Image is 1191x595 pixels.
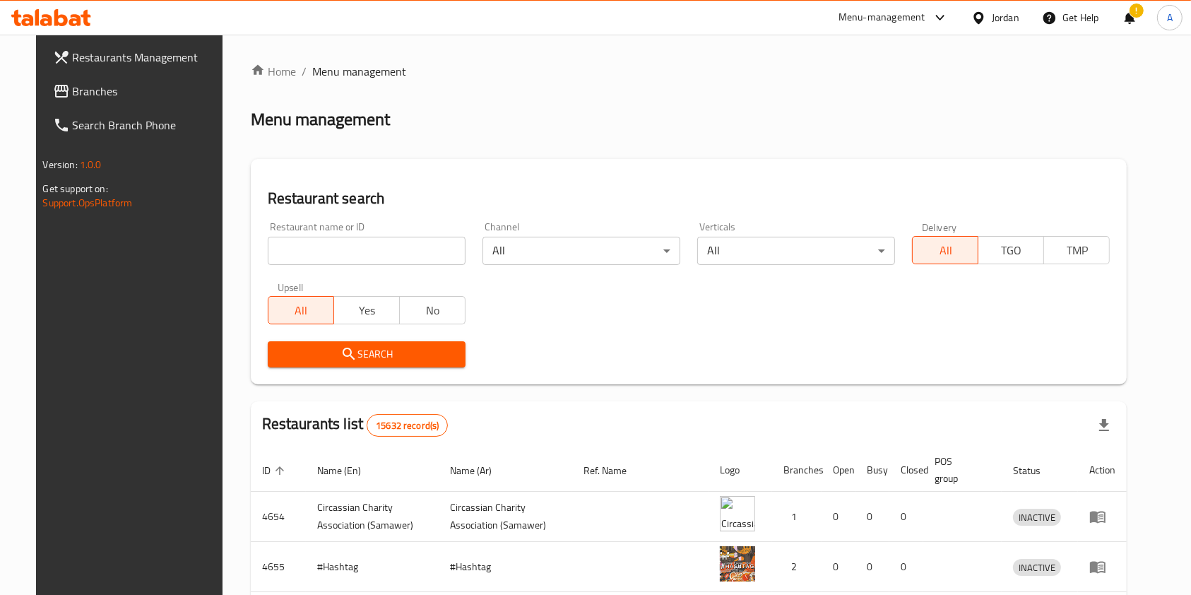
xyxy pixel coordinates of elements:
h2: Menu management [251,108,390,131]
td: 0 [889,542,923,592]
th: Open [822,449,855,492]
span: Yes [340,300,394,321]
h2: Restaurants list [262,413,449,437]
span: A [1167,10,1173,25]
label: Upsell [278,282,304,292]
img: ​Circassian ​Charity ​Association​ (Samawer) [720,496,755,531]
span: Name (Ar) [451,462,511,479]
button: TMP [1043,236,1110,264]
div: All [482,237,680,265]
th: Branches [772,449,822,492]
button: TGO [978,236,1044,264]
td: 4655 [251,542,306,592]
a: Search Branch Phone [42,108,235,142]
th: Logo [709,449,772,492]
a: Branches [42,74,235,108]
span: Branches [73,83,224,100]
label: Delivery [922,222,957,232]
td: ​Circassian ​Charity ​Association​ (Samawer) [439,492,573,542]
span: INACTIVE [1013,560,1061,576]
span: Version: [43,155,78,174]
td: 0 [822,542,855,592]
span: 1.0.0 [80,155,102,174]
span: Search Branch Phone [73,117,224,134]
span: All [274,300,328,321]
td: ​Circassian ​Charity ​Association​ (Samawer) [306,492,439,542]
span: TMP [1050,240,1104,261]
li: / [302,63,307,80]
span: 15632 record(s) [367,419,447,432]
td: #Hashtag [439,542,573,592]
button: All [268,296,334,324]
td: 0 [889,492,923,542]
td: 2 [772,542,822,592]
th: Action [1078,449,1127,492]
div: Export file [1087,408,1121,442]
span: Name (En) [317,462,379,479]
a: Restaurants Management [42,40,235,74]
th: Busy [855,449,889,492]
img: #Hashtag [720,546,755,582]
span: Status [1013,462,1059,479]
td: 0 [822,492,855,542]
button: Search [268,341,466,367]
div: Menu [1089,558,1115,575]
span: INACTIVE [1013,509,1061,526]
a: Support.OpsPlatform [43,194,133,212]
span: Restaurants Management [73,49,224,66]
div: Menu-management [839,9,925,26]
div: All [697,237,895,265]
span: All [918,240,973,261]
span: POS group [935,453,985,487]
span: Get support on: [43,179,108,198]
span: ID [262,462,289,479]
span: Search [279,346,454,363]
nav: breadcrumb [251,63,1127,80]
button: All [912,236,978,264]
div: Jordan [992,10,1019,25]
td: 0 [855,492,889,542]
td: 4654 [251,492,306,542]
span: Ref. Name [583,462,645,479]
div: Total records count [367,414,448,437]
span: TGO [984,240,1038,261]
input: Search for restaurant name or ID.. [268,237,466,265]
button: Yes [333,296,400,324]
td: 1 [772,492,822,542]
span: No [405,300,460,321]
td: 0 [855,542,889,592]
td: #Hashtag [306,542,439,592]
a: Home [251,63,296,80]
h2: Restaurant search [268,188,1110,209]
span: Menu management [312,63,406,80]
button: No [399,296,466,324]
div: Menu [1089,508,1115,525]
th: Closed [889,449,923,492]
